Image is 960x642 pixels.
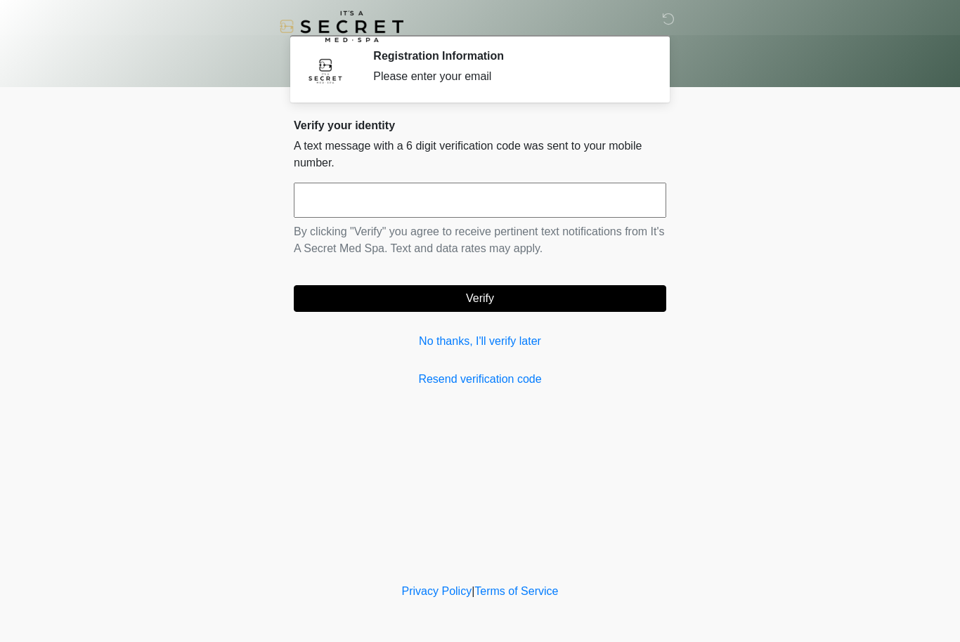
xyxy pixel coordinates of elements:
a: Privacy Policy [402,585,472,597]
img: It's A Secret Med Spa Logo [280,11,403,42]
h2: Registration Information [373,49,645,63]
a: No thanks, I'll verify later [294,333,666,350]
img: Agent Avatar [304,49,346,91]
p: A text message with a 6 digit verification code was sent to your mobile number. [294,138,666,171]
a: | [472,585,474,597]
p: By clicking "Verify" you agree to receive pertinent text notifications from It's A Secret Med Spa... [294,223,666,257]
h2: Verify your identity [294,119,666,132]
a: Resend verification code [294,371,666,388]
a: Terms of Service [474,585,558,597]
div: Please enter your email [373,68,645,85]
button: Verify [294,285,666,312]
